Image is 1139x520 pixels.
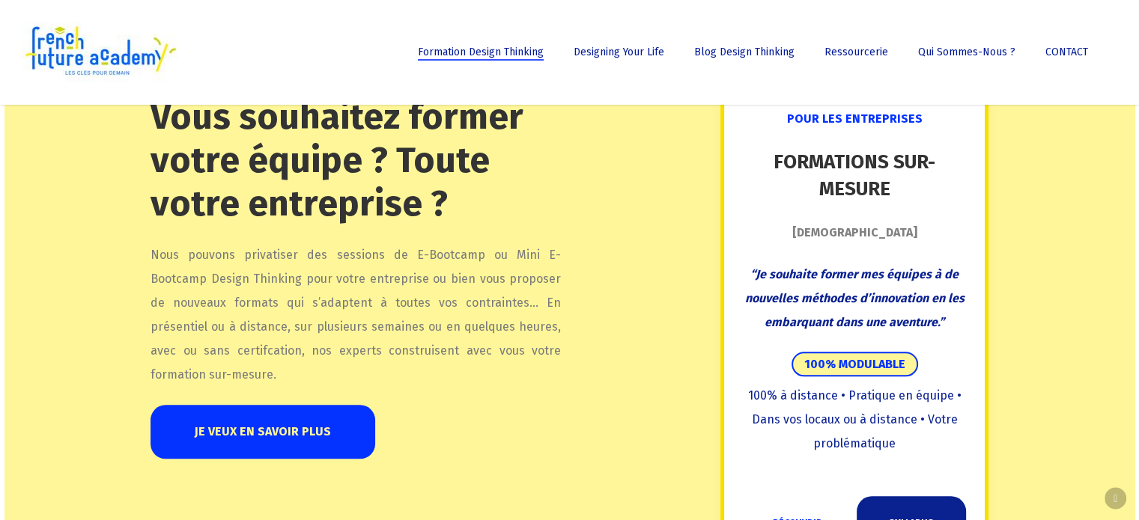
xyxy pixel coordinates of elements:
[151,243,561,387] p: Nous pouvons privatiser des sessions de E-Bootcamp ou Mini E-Bootcamp Design Thinking pour votre ...
[774,150,935,201] strong: FORMATIONS SUR-MESURE
[418,46,544,58] span: Formation Design Thinking
[817,47,896,58] a: Ressourcerie
[911,47,1023,58] a: Qui sommes-nous ?
[694,46,795,58] span: Blog Design Thinking
[574,46,664,58] span: Designing Your Life
[745,267,965,329] span: “Je souhaite former mes équipes à de nouvelles méthodes d’innovation en les embarquant dans une a...
[792,225,917,239] strong: [DEMOGRAPHIC_DATA]
[151,95,523,225] span: Vous souhaitez former votre équipe ? Toute votre entreprise ?
[687,47,802,58] a: Blog Design Thinking
[1038,47,1096,58] a: CONTACT
[748,388,962,450] span: 100% à distance • Pratique en équipe • Dans vos locaux ou à distance • Votre problématique
[918,46,1015,58] span: Qui sommes-nous ?
[151,405,375,459] a: JE VEUX EN SAVOIR PLUS
[824,46,888,58] span: Ressourcerie
[410,47,551,58] a: Formation Design Thinking
[566,47,672,58] a: Designing Your Life
[1045,46,1088,58] span: CONTACT
[787,111,923,126] span: POUR LES ENTREPRISES
[21,22,179,82] img: French Future Academy
[792,352,918,376] span: 100% MODULABLE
